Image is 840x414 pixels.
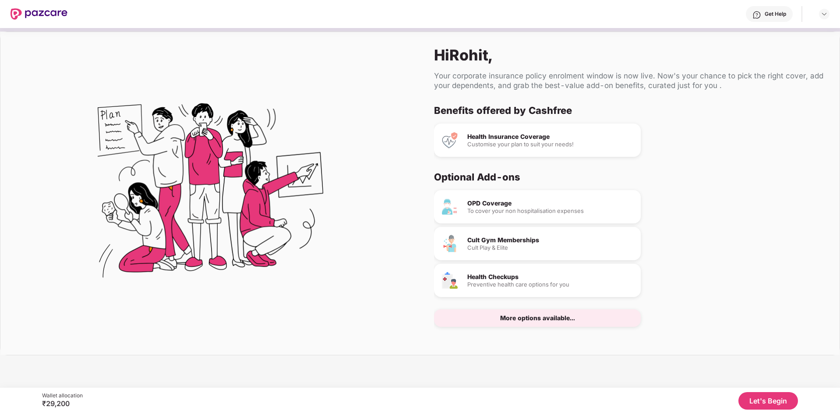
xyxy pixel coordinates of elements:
[42,392,83,399] div: Wallet allocation
[467,200,634,206] div: OPD Coverage
[434,46,826,64] div: Hi Rohit ,
[738,392,798,410] button: Let's Begin
[441,235,459,252] img: Cult Gym Memberships
[434,171,819,183] div: Optional Add-ons
[467,142,634,147] div: Customise your plan to suit your needs!
[441,272,459,289] img: Health Checkups
[467,245,634,251] div: Cult Play & Elite
[467,274,634,280] div: Health Checkups
[765,11,786,18] div: Get Help
[98,81,323,306] img: Flex Benefits Illustration
[467,134,634,140] div: Health Insurance Coverage
[434,71,826,90] div: Your corporate insurance policy enrolment window is now live. Now's your chance to pick the right...
[42,399,83,408] div: ₹29,200
[500,315,575,321] div: More options available...
[821,11,828,18] img: svg+xml;base64,PHN2ZyBpZD0iRHJvcGRvd24tMzJ4MzIiIHhtbG5zPSJodHRwOi8vd3d3LnczLm9yZy8yMDAwL3N2ZyIgd2...
[441,131,459,149] img: Health Insurance Coverage
[467,208,634,214] div: To cover your non hospitalisation expenses
[434,104,819,117] div: Benefits offered by Cashfree
[441,198,459,216] img: OPD Coverage
[467,237,634,243] div: Cult Gym Memberships
[467,282,634,287] div: Preventive health care options for you
[752,11,761,19] img: svg+xml;base64,PHN2ZyBpZD0iSGVscC0zMngzMiIgeG1sbnM9Imh0dHA6Ly93d3cudzMub3JnLzIwMDAvc3ZnIiB3aWR0aD...
[11,8,67,20] img: New Pazcare Logo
